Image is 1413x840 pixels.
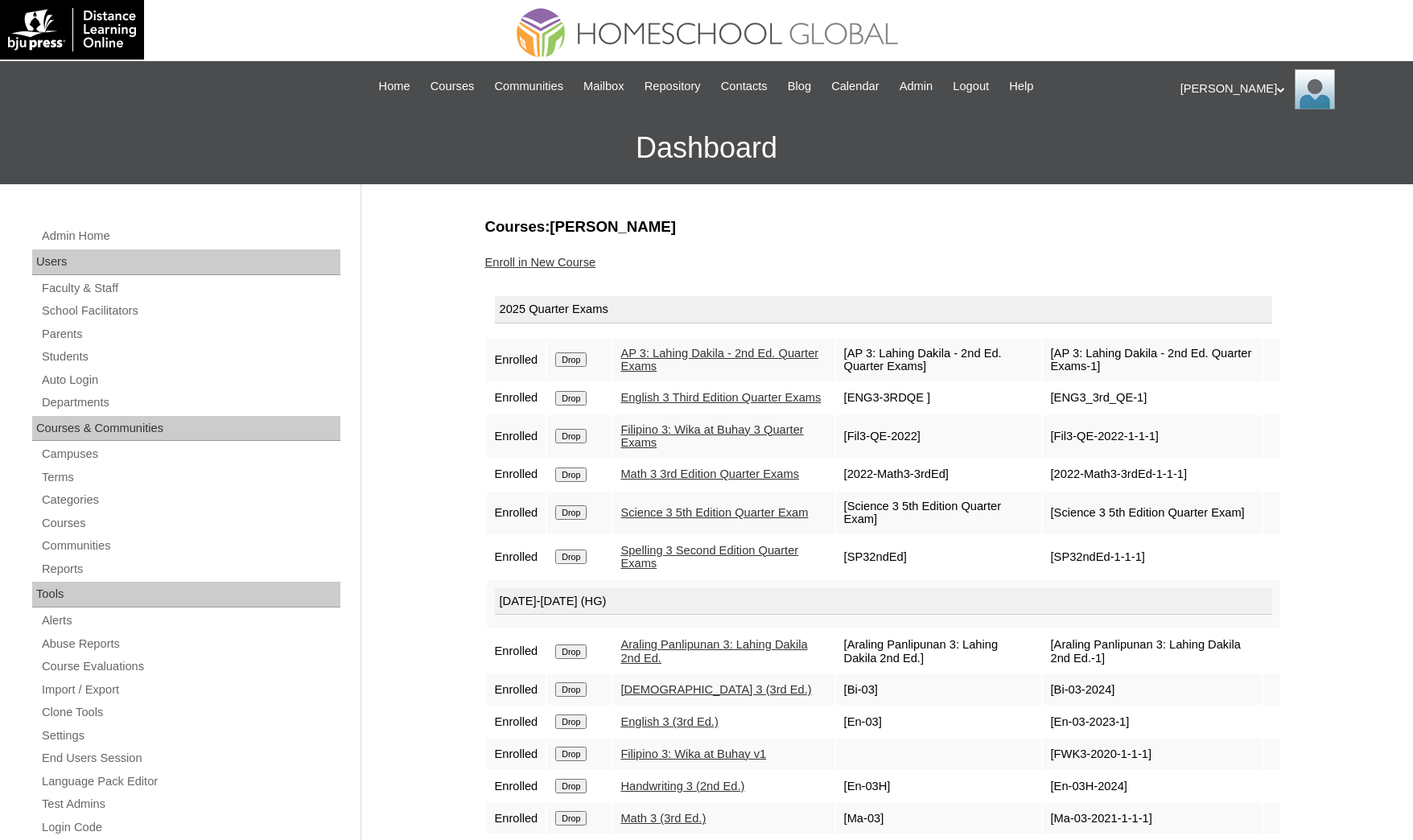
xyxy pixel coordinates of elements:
[575,77,632,96] a: Mailbox
[583,77,624,96] span: Mailbox
[636,77,709,96] a: Repository
[487,674,546,705] td: Enrolled
[836,339,1041,381] td: [AP 3: Lahing Dakila - 2nd Ed. Quarter Exams]
[8,112,1405,184] h3: Dashboard
[40,444,340,464] a: Campuses
[555,644,587,659] input: Drop
[836,415,1041,458] td: [Fil3-QE-2022]
[620,812,706,825] a: Math 3 (3rd Ed.)
[485,256,596,269] a: Enroll in New Course
[40,772,340,792] a: Language Pack Editor
[1043,630,1263,673] td: [Araling Panlipunan 3: Lahing Dakila 2nd Ed.-1]
[620,544,798,570] a: Spelling 3 Second Edition Quarter Exams
[1001,77,1041,96] a: Help
[620,715,718,728] a: English 3 (3rd Ed.)
[487,536,546,579] td: Enrolled
[486,77,571,96] a: Communities
[40,393,340,413] a: Departments
[620,506,808,519] a: Science 3 5th Edition Quarter Exam
[721,77,768,96] span: Contacts
[40,817,340,838] a: Login Code
[40,702,340,723] a: Clone Tools
[1009,77,1033,96] span: Help
[32,582,340,607] div: Tools
[1043,339,1263,381] td: [AP 3: Lahing Dakila - 2nd Ed. Quarter Exams-1]
[836,459,1041,490] td: [2022-Math3-3rdEd]
[487,383,546,414] td: Enrolled
[555,714,587,729] input: Drop
[1043,706,1263,737] td: [En-03-2023-1]
[620,423,803,450] a: Filipino 3: Wika at Buhay 3 Quarter Exams
[836,383,1041,414] td: [ENG3-3RDQE ]
[495,296,1272,323] div: 2025 Quarter Exams
[788,77,811,96] span: Blog
[555,391,587,406] input: Drop
[40,513,340,533] a: Courses
[495,588,1272,616] div: [DATE]-[DATE] (HG)
[620,747,766,760] a: Filipino 3: Wika at Buhay v1
[555,682,587,697] input: Drop
[487,415,546,458] td: Enrolled
[40,536,340,556] a: Communities
[379,77,410,96] span: Home
[836,706,1041,737] td: [En-03]
[780,77,819,96] a: Blog
[487,739,546,769] td: Enrolled
[836,803,1041,834] td: [Ma-03]
[836,492,1041,534] td: [Science 3 5th Edition Quarter Exam]
[555,747,587,761] input: Drop
[40,324,340,344] a: Parents
[422,77,483,96] a: Courses
[836,536,1041,579] td: [SP32ndEd]
[40,559,340,579] a: Reports
[40,278,340,299] a: Faculty & Staff
[40,347,340,367] a: Students
[487,771,546,801] td: Enrolled
[40,226,340,246] a: Admin Home
[487,803,546,834] td: Enrolled
[836,771,1041,801] td: [En-03H]
[831,77,879,96] span: Calendar
[953,77,989,96] span: Logout
[620,467,799,480] a: Math 3 3rd Edition Quarter Exams
[430,77,475,96] span: Courses
[1295,69,1335,109] img: Ariane Ebuen
[555,505,587,520] input: Drop
[494,77,563,96] span: Communities
[645,77,701,96] span: Repository
[620,683,811,696] a: [DEMOGRAPHIC_DATA] 3 (3rd Ed.)
[487,459,546,490] td: Enrolled
[487,630,546,673] td: Enrolled
[40,370,340,390] a: Auto Login
[40,657,340,677] a: Course Evaluations
[620,638,807,665] a: Araling Panlipunan 3: Lahing Dakila 2nd Ed.
[487,706,546,737] td: Enrolled
[40,467,340,488] a: Terms
[1043,739,1263,769] td: [FWK3-2020-1-1-1]
[620,391,821,404] a: English 3 Third Edition Quarter Exams
[713,77,776,96] a: Contacts
[40,726,340,746] a: Settings
[487,339,546,381] td: Enrolled
[836,630,1041,673] td: [Araling Panlipunan 3: Lahing Dakila 2nd Ed.]
[555,429,587,443] input: Drop
[371,77,418,96] a: Home
[32,249,340,275] div: Users
[900,77,933,96] span: Admin
[1043,771,1263,801] td: [En-03H-2024]
[32,416,340,442] div: Courses & Communities
[40,301,340,321] a: School Facilitators
[40,611,340,631] a: Alerts
[555,779,587,793] input: Drop
[1043,415,1263,458] td: [Fil3-QE-2022-1-1-1]
[555,352,587,367] input: Drop
[40,634,340,654] a: Abuse Reports
[823,77,887,96] a: Calendar
[892,77,941,96] a: Admin
[40,794,340,814] a: Test Admins
[487,492,546,534] td: Enrolled
[40,748,340,768] a: End Users Session
[555,811,587,826] input: Drop
[1043,492,1263,534] td: [Science 3 5th Edition Quarter Exam]
[555,467,587,482] input: Drop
